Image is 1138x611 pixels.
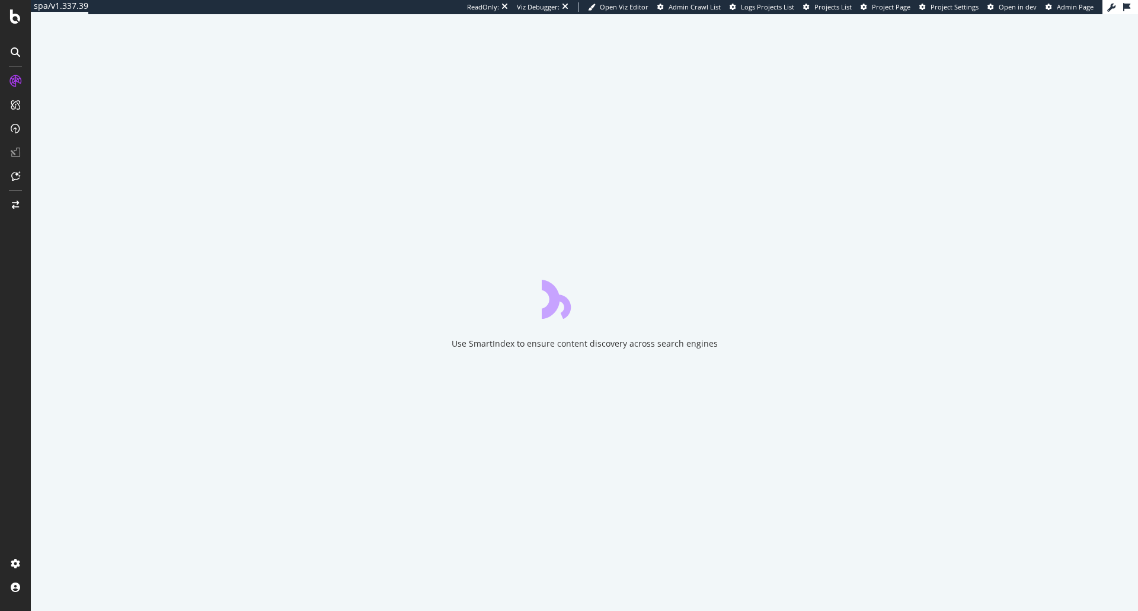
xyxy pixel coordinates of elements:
span: Project Settings [931,2,979,11]
span: Admin Crawl List [669,2,721,11]
a: Open in dev [987,2,1037,12]
a: Admin Crawl List [657,2,721,12]
a: Logs Projects List [730,2,794,12]
a: Project Settings [919,2,979,12]
div: Use SmartIndex to ensure content discovery across search engines [452,338,718,350]
span: Project Page [872,2,910,11]
span: Open Viz Editor [600,2,648,11]
span: Logs Projects List [741,2,794,11]
a: Project Page [861,2,910,12]
div: ReadOnly: [467,2,499,12]
a: Admin Page [1046,2,1094,12]
div: animation [542,276,627,319]
a: Open Viz Editor [588,2,648,12]
a: Projects List [803,2,852,12]
span: Admin Page [1057,2,1094,11]
span: Open in dev [999,2,1037,11]
div: Viz Debugger: [517,2,560,12]
span: Projects List [814,2,852,11]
